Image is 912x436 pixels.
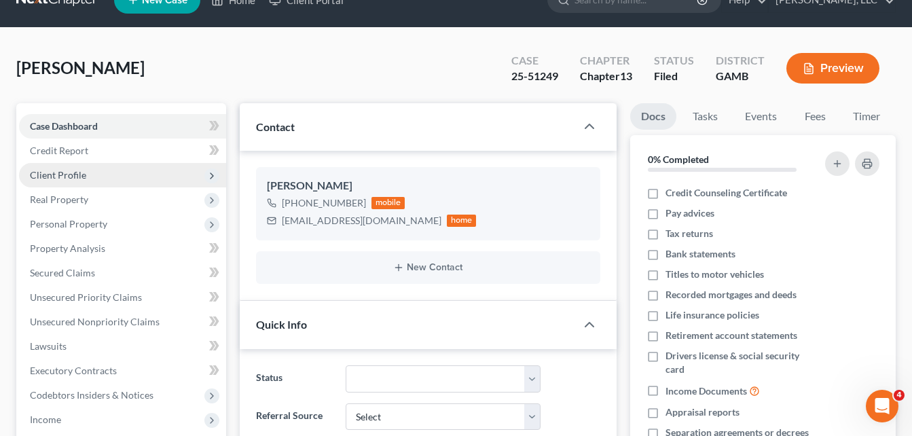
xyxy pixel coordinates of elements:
[654,53,694,69] div: Status
[630,103,676,130] a: Docs
[447,215,477,227] div: home
[894,390,905,401] span: 4
[30,389,153,401] span: Codebtors Insiders & Notices
[30,316,160,327] span: Unsecured Nonpriority Claims
[665,405,740,419] span: Appraisal reports
[30,267,95,278] span: Secured Claims
[866,390,898,422] iframe: Intercom live chat
[30,120,98,132] span: Case Dashboard
[30,169,86,181] span: Client Profile
[665,227,713,240] span: Tax returns
[19,139,226,163] a: Credit Report
[30,242,105,254] span: Property Analysis
[665,384,747,398] span: Income Documents
[249,403,339,431] label: Referral Source
[734,103,788,130] a: Events
[793,103,837,130] a: Fees
[267,262,589,273] button: New Contact
[842,103,891,130] a: Timer
[256,120,295,133] span: Contact
[511,69,558,84] div: 25-51249
[511,53,558,69] div: Case
[665,186,787,200] span: Credit Counseling Certificate
[682,103,729,130] a: Tasks
[256,318,307,331] span: Quick Info
[30,145,88,156] span: Credit Report
[665,247,735,261] span: Bank statements
[665,288,797,302] span: Recorded mortgages and deeds
[648,153,709,165] strong: 0% Completed
[654,69,694,84] div: Filed
[267,178,589,194] div: [PERSON_NAME]
[580,69,632,84] div: Chapter
[30,194,88,205] span: Real Property
[665,308,759,322] span: Life insurance policies
[580,53,632,69] div: Chapter
[249,365,339,393] label: Status
[30,218,107,230] span: Personal Property
[716,53,765,69] div: District
[16,58,145,77] span: [PERSON_NAME]
[19,261,226,285] a: Secured Claims
[665,268,764,281] span: Titles to motor vehicles
[665,349,818,376] span: Drivers license & social security card
[282,214,441,228] div: [EMAIL_ADDRESS][DOMAIN_NAME]
[665,206,714,220] span: Pay advices
[19,334,226,359] a: Lawsuits
[282,196,366,210] div: [PHONE_NUMBER]
[30,414,61,425] span: Income
[786,53,879,84] button: Preview
[30,365,117,376] span: Executory Contracts
[665,329,797,342] span: Retirement account statements
[30,291,142,303] span: Unsecured Priority Claims
[371,197,405,209] div: mobile
[716,69,765,84] div: GAMB
[19,236,226,261] a: Property Analysis
[19,310,226,334] a: Unsecured Nonpriority Claims
[19,285,226,310] a: Unsecured Priority Claims
[620,69,632,82] span: 13
[30,340,67,352] span: Lawsuits
[19,114,226,139] a: Case Dashboard
[19,359,226,383] a: Executory Contracts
